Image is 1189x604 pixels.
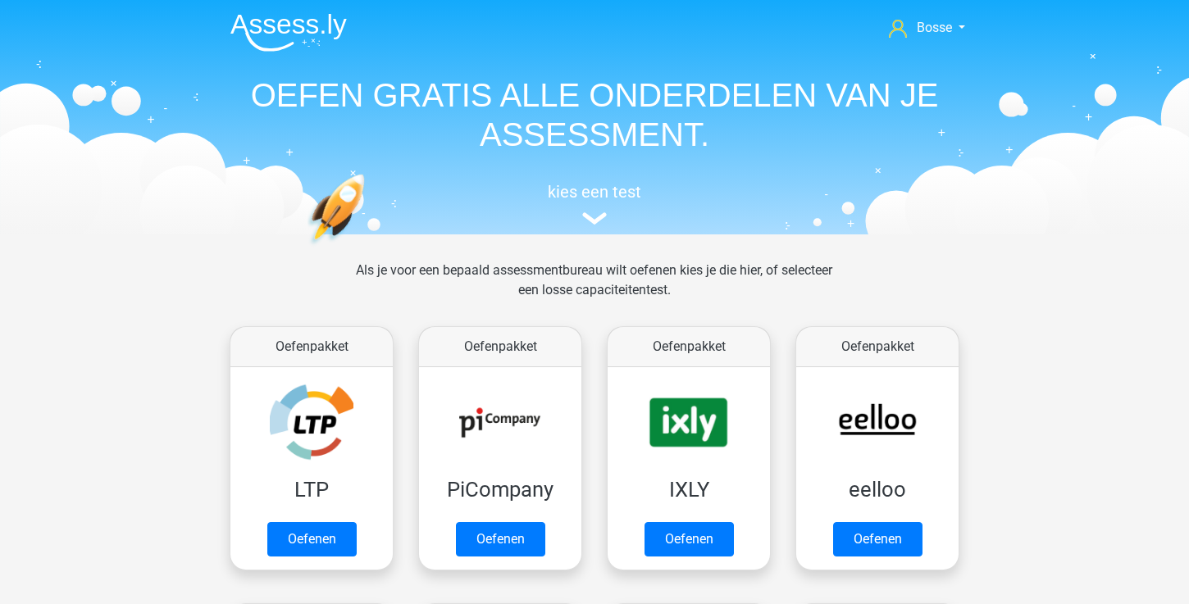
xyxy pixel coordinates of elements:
[917,20,952,35] span: Bosse
[230,13,347,52] img: Assessly
[833,522,922,556] a: Oefenen
[217,182,972,202] h5: kies een test
[217,182,972,225] a: kies een test
[307,174,428,322] img: oefenen
[582,212,607,225] img: assessment
[343,261,845,320] div: Als je voor een bepaald assessmentbureau wilt oefenen kies je die hier, of selecteer een losse ca...
[882,18,972,38] a: Bosse
[267,522,357,556] a: Oefenen
[456,522,545,556] a: Oefenen
[217,75,972,154] h1: OEFEN GRATIS ALLE ONDERDELEN VAN JE ASSESSMENT.
[645,522,734,556] a: Oefenen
